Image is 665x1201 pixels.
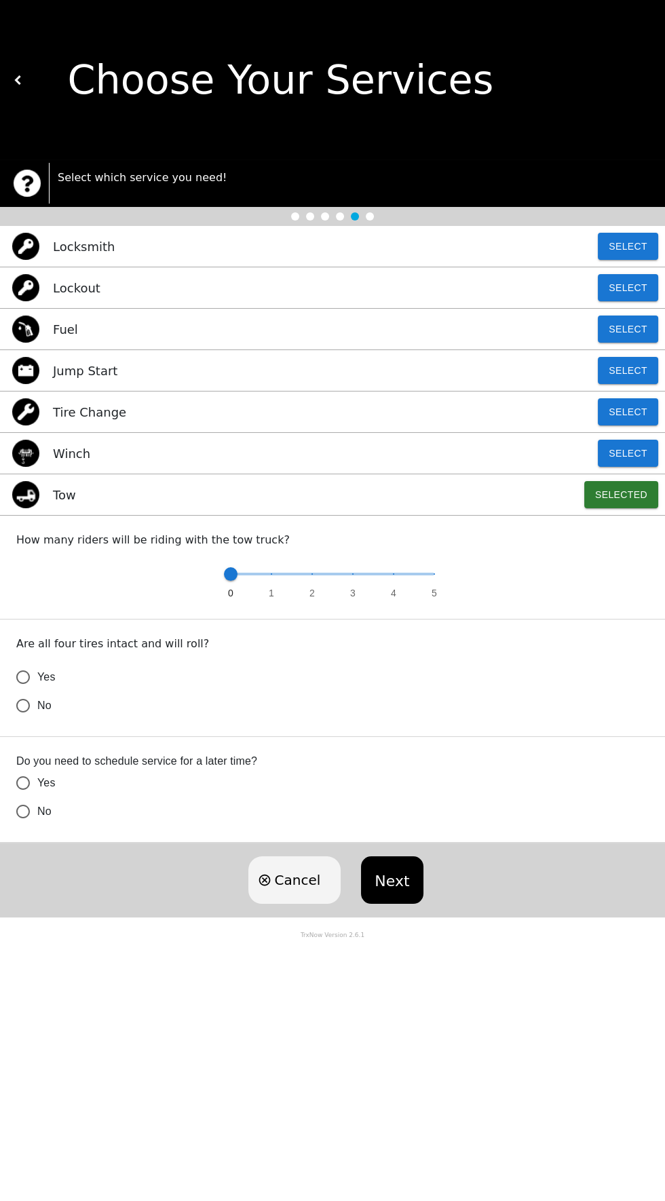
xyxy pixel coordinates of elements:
p: How many riders will be riding with the tow truck? [16,532,649,548]
p: Tow [53,486,76,504]
p: Lockout [53,279,100,297]
p: Winch [53,444,90,463]
label: Do you need to schedule service for a later time? [16,753,649,769]
button: Select [598,274,658,301]
button: Select [598,233,658,260]
span: 4 [391,586,396,600]
button: Select [598,440,658,467]
span: No [37,803,52,820]
img: tow icon [12,481,39,508]
p: Fuel [53,320,78,339]
span: 1 [269,586,274,600]
span: 5 [432,586,437,600]
img: winch icon [12,440,39,467]
img: lockout icon [12,274,39,301]
p: Tire Change [53,403,126,421]
button: Next [361,856,423,904]
button: Cancel [248,856,341,904]
button: Select [598,316,658,343]
span: Yes [37,669,56,685]
img: flat tire icon [12,398,39,425]
button: Select [598,398,658,425]
span: 2 [309,586,315,600]
div: Choose Your Services [23,50,652,110]
button: Select [598,357,658,384]
span: No [37,698,52,714]
span: 0 [228,586,233,600]
img: gas icon [12,316,39,343]
span: 3 [350,586,356,600]
img: trx now logo [14,170,41,197]
p: Are all four tires intact and will roll? [16,636,649,652]
img: jump start icon [12,357,39,384]
button: Selected [584,481,658,508]
img: white carat left [14,75,23,85]
img: locksmith icon [12,233,39,260]
p: Locksmith [53,237,115,256]
p: Jump Start [53,362,117,380]
span: Yes [37,775,56,791]
p: Select which service you need! [58,170,651,186]
span: Cancel [274,870,320,890]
